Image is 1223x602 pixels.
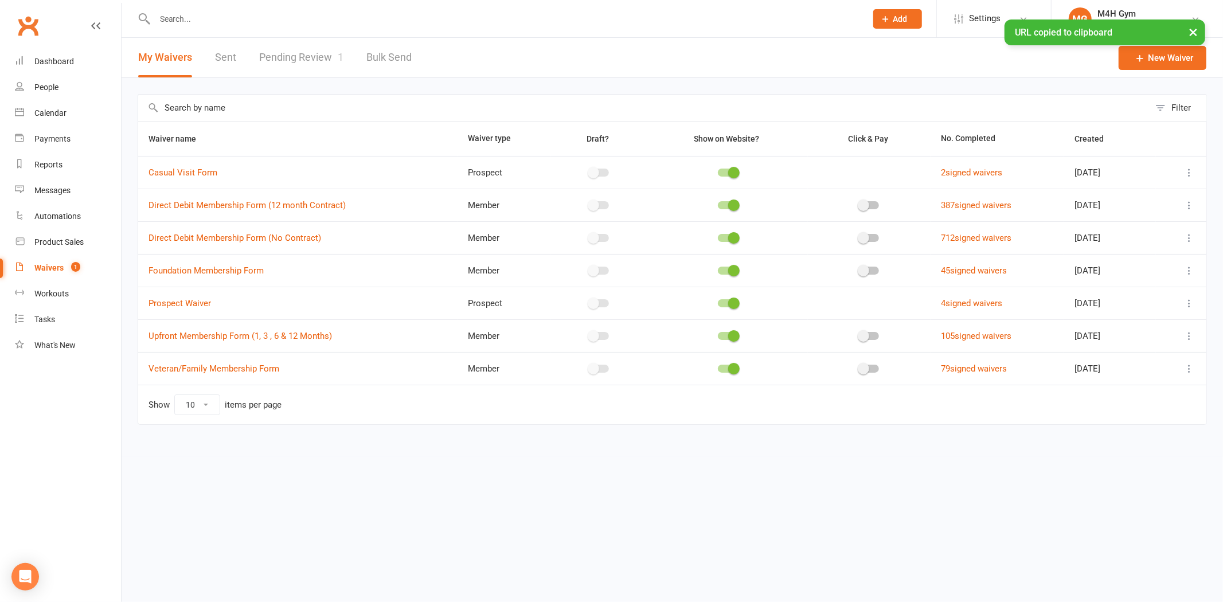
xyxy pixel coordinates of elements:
button: Show on Website? [683,132,772,146]
td: Member [458,189,551,221]
button: My Waivers [138,38,192,77]
a: 712signed waivers [941,233,1011,243]
a: Clubworx [14,11,42,40]
div: M4H Gym [1097,9,1167,19]
span: Settings [969,6,1001,32]
span: Draft? [587,134,609,143]
button: Click & Pay [838,132,901,146]
a: Pending Review1 [259,38,343,77]
th: No. Completed [931,122,1064,156]
div: Filter [1171,101,1191,115]
div: Messages [34,186,71,195]
a: Automations [15,204,121,229]
div: What's New [34,341,76,350]
td: [DATE] [1064,189,1156,221]
a: Tasks [15,307,121,333]
a: 79signed waivers [941,363,1007,374]
a: Veteran/Family Membership Form [149,363,279,374]
div: Reports [34,160,62,169]
span: Add [893,14,908,24]
td: Prospect [458,156,551,189]
td: Member [458,319,551,352]
td: [DATE] [1064,319,1156,352]
div: Calendar [34,108,67,118]
button: Add [873,9,922,29]
span: Created [1074,134,1116,143]
a: Product Sales [15,229,121,255]
div: MG [1069,7,1092,30]
div: Dashboard [34,57,74,66]
a: Messages [15,178,121,204]
td: [DATE] [1064,221,1156,254]
div: Product Sales [34,237,84,247]
input: Search by name [138,95,1150,121]
a: Casual Visit Form [149,167,217,178]
span: Show on Website? [694,134,760,143]
a: 4signed waivers [941,298,1002,308]
a: 2signed waivers [941,167,1002,178]
a: Payments [15,126,121,152]
a: Direct Debit Membership Form (12 month Contract) [149,200,346,210]
td: [DATE] [1064,287,1156,319]
a: Direct Debit Membership Form (No Contract) [149,233,321,243]
span: Waiver name [149,134,209,143]
td: [DATE] [1064,352,1156,385]
div: Waivers [34,263,64,272]
a: Workouts [15,281,121,307]
button: Created [1074,132,1116,146]
button: Draft? [576,132,622,146]
td: Member [458,352,551,385]
td: Prospect [458,287,551,319]
td: [DATE] [1064,156,1156,189]
a: Foundation Membership Form [149,265,264,276]
a: What's New [15,333,121,358]
div: Open Intercom Messenger [11,563,39,591]
a: 387signed waivers [941,200,1011,210]
div: items per page [225,400,282,410]
div: Tasks [34,315,55,324]
a: New Waiver [1119,46,1206,70]
a: Bulk Send [366,38,412,77]
td: Member [458,221,551,254]
a: 45signed waivers [941,265,1007,276]
span: Click & Pay [848,134,888,143]
div: URL copied to clipboard [1005,19,1205,45]
th: Waiver type [458,122,551,156]
div: Workouts [34,289,69,298]
td: Member [458,254,551,287]
div: Movement 4 Health [1097,19,1167,29]
div: Automations [34,212,81,221]
a: 105signed waivers [941,331,1011,341]
a: Prospect Waiver [149,298,211,308]
button: × [1183,19,1204,44]
a: Dashboard [15,49,121,75]
a: Reports [15,152,121,178]
a: Sent [215,38,236,77]
span: 1 [338,51,343,63]
a: Upfront Membership Form (1, 3 , 6 & 12 Months) [149,331,332,341]
td: [DATE] [1064,254,1156,287]
button: Waiver name [149,132,209,146]
div: Payments [34,134,71,143]
div: Show [149,394,282,415]
input: Search... [151,11,858,27]
a: Calendar [15,100,121,126]
a: People [15,75,121,100]
div: People [34,83,58,92]
span: 1 [71,262,80,272]
a: Waivers 1 [15,255,121,281]
button: Filter [1150,95,1206,121]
